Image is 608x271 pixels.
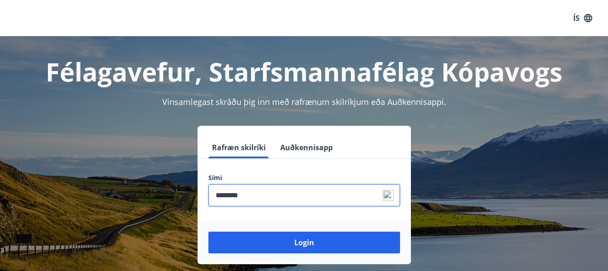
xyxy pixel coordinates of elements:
[208,173,400,182] label: Sími
[568,10,597,26] button: ÍS
[383,190,394,201] img: npw-badge-icon-locked.svg
[162,96,446,107] span: Vinsamlegast skráðu þig inn með rafrænum skilríkjum eða Auðkennisappi.
[277,137,336,158] button: Auðkennisapp
[11,54,597,89] h1: Félagavefur, Starfsmannafélag Kópavogs
[208,232,400,253] button: Login
[208,137,269,158] button: Rafræn skilríki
